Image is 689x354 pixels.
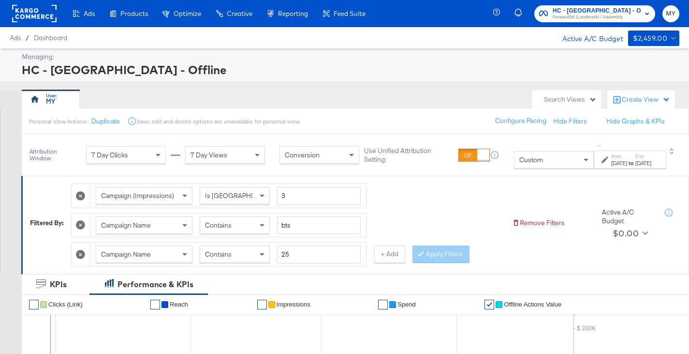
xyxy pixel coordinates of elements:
[101,191,174,200] span: Campaign (Impressions)
[633,32,668,45] div: $2,459.00
[611,159,627,167] div: [DATE]
[277,301,310,308] span: Impressions
[278,10,308,17] span: Reporting
[91,117,120,126] button: Duplicate
[10,34,21,42] span: Ads
[277,187,361,205] input: Enter a number
[84,10,95,17] span: Ads
[553,117,587,126] button: Hide Filters
[606,117,665,126] button: Hide Graphs & KPIs
[22,62,677,78] div: HC - [GEOGRAPHIC_DATA] - Offline
[628,31,679,46] button: $2,459.00
[50,279,67,290] div: KPIs
[635,159,651,167] div: [DATE]
[205,250,232,259] span: Contains
[257,300,267,309] a: ✔
[552,31,623,45] div: Active A/C Budget
[662,5,679,22] button: MY
[484,300,494,309] a: ✔
[101,250,151,259] span: Campaign Name
[378,300,388,309] a: ✔
[205,191,279,200] span: Is [GEOGRAPHIC_DATA]
[46,97,55,106] div: MY
[34,34,67,42] a: Dashboard
[170,301,188,308] span: Reach
[504,301,561,308] span: Offline Actions Value
[174,10,201,17] span: Optimize
[613,226,639,241] div: $0.00
[374,246,405,263] button: + Add
[397,301,416,308] span: Spend
[29,148,81,162] div: Attribution Window:
[534,5,655,22] button: HC - [GEOGRAPHIC_DATA] - OfflineForward3d (Landmark) / Assembly
[150,300,160,309] a: ✔
[101,221,151,230] span: Campaign Name
[622,95,670,105] div: Create View
[205,221,232,230] span: Contains
[227,10,252,17] span: Creative
[285,151,320,159] span: Conversion
[29,300,39,309] a: ✔
[91,151,128,159] span: 7 Day Clicks
[553,6,641,16] span: HC - [GEOGRAPHIC_DATA] - Offline
[120,10,148,17] span: Products
[364,146,455,164] label: Use Unified Attribution Setting:
[117,279,193,290] div: Performance & KPIs
[512,218,565,228] button: Remove Filters
[22,52,677,62] div: Managing:
[334,10,366,17] span: Feed Suite
[595,144,604,148] span: ↑
[544,95,597,104] div: Search Views
[627,159,635,167] strong: to
[602,208,655,226] div: Active A/C Budget
[277,246,361,263] input: Enter a search term
[191,151,227,159] span: 7 Day Views
[21,34,34,42] span: /
[635,153,651,159] label: End:
[519,155,543,164] span: Custom
[277,216,361,234] input: Enter a search term
[611,153,627,159] label: Start:
[609,226,650,241] button: $0.00
[30,218,64,228] div: Filtered By:
[137,118,300,125] div: Save, edit and delete options are unavailable for personal view.
[488,112,553,130] button: Configure Pacing
[553,14,641,21] span: Forward3d (Landmark) / Assembly
[666,8,675,19] span: MY
[48,301,83,308] span: Clicks (Link)
[29,118,88,125] div: Personal View Actions:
